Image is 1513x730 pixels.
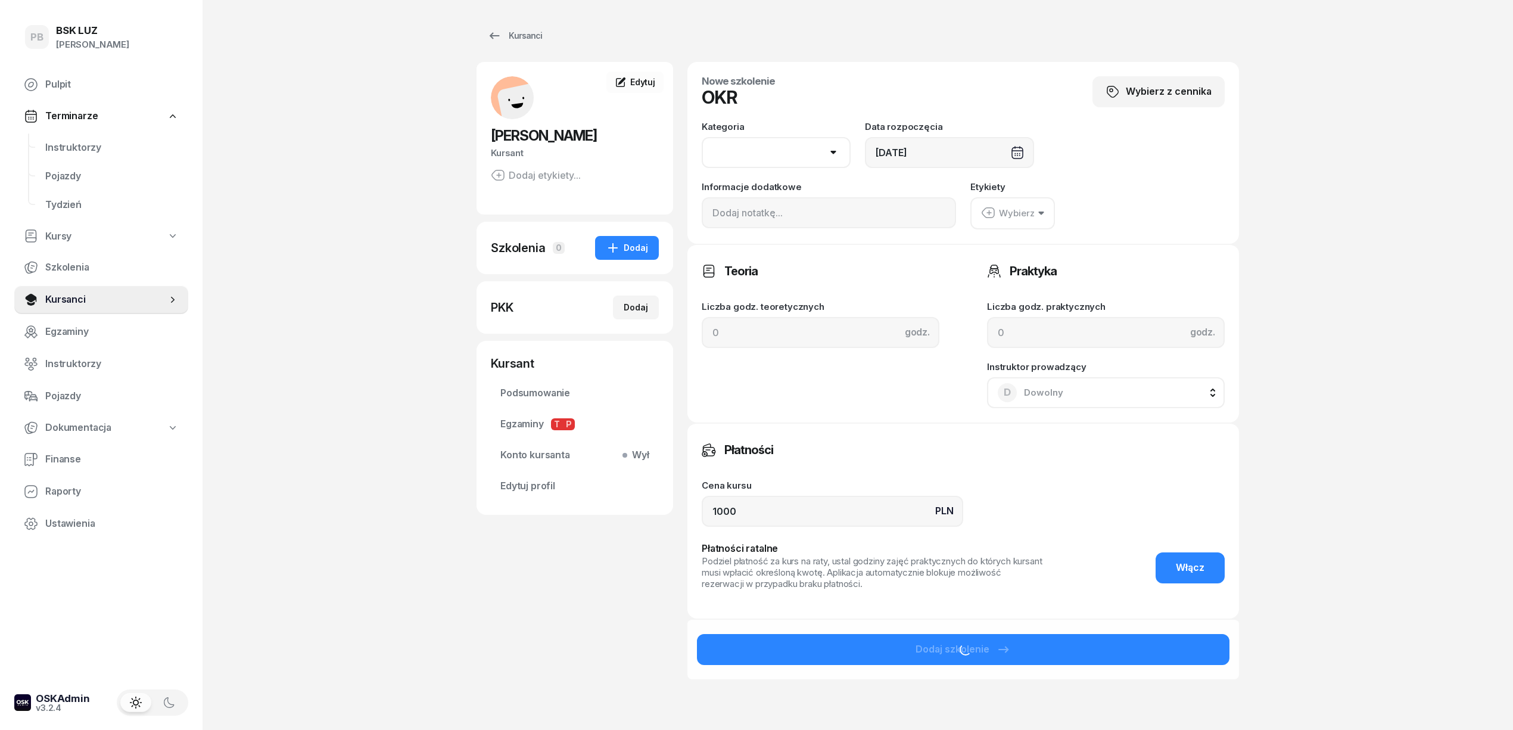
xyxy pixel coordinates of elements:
a: Kursy [14,223,188,250]
div: Płatności ratalne [702,541,1045,557]
span: Ustawienia [45,516,179,532]
span: 0 [553,242,565,254]
span: Dokumentacja [45,420,111,436]
div: Kursanci [487,29,542,43]
span: Szkolenia [45,260,179,275]
input: 0 [702,317,939,348]
div: Wybierz z cennika [1106,84,1212,100]
span: Kursanci [45,292,167,307]
span: Egzaminy [500,417,649,432]
span: Dowolny [1024,387,1063,398]
span: Raporty [45,484,179,499]
span: Instruktorzy [45,140,179,156]
span: [PERSON_NAME] [491,127,597,144]
span: Konto kursanta [500,448,649,463]
input: 0 [987,317,1225,348]
a: Instruktorzy [14,350,188,378]
div: Kursant [491,355,659,372]
a: Instruktorzy [36,133,188,162]
a: Terminarze [14,102,188,130]
span: Edytuj profil [500,479,649,494]
a: Kursanci [477,24,553,48]
div: Dodaj [624,300,648,315]
div: PKK [491,299,513,316]
h1: OKR [702,86,775,108]
h3: Teoria [724,262,758,281]
div: Szkolenia [491,240,546,256]
a: EgzaminyTP [491,410,659,439]
a: Pulpit [14,70,188,99]
a: Edytuj [606,72,664,93]
span: Tydzień [45,197,179,213]
h3: Płatności [724,440,773,459]
span: D [1004,387,1011,397]
div: Wybierz [981,206,1035,221]
button: Wybierz z cennika [1092,76,1225,107]
span: Włącz [1176,560,1204,576]
span: T [551,418,563,430]
a: Egzaminy [14,318,188,346]
a: Tydzień [36,191,188,219]
div: BSK LUZ [56,26,129,36]
a: Szkolenia [14,253,188,282]
a: Ustawienia [14,510,188,538]
div: OSKAdmin [36,694,90,704]
input: 0 [702,496,963,527]
button: Włącz [1156,552,1225,583]
span: Podsumowanie [500,386,649,401]
a: Finanse [14,445,188,474]
span: Terminarze [45,108,98,124]
span: Egzaminy [45,324,179,340]
a: Edytuj profil [491,472,659,501]
span: Pulpit [45,77,179,92]
div: Kursant [491,145,659,161]
a: Pojazdy [36,162,188,191]
span: Instruktorzy [45,356,179,372]
span: Edytuj [630,77,655,87]
span: P [563,418,575,430]
input: Dodaj notatkę... [702,197,956,228]
button: Wybierz [970,197,1055,229]
button: Dodaj [613,296,659,319]
div: v3.2.4 [36,704,90,712]
a: Podsumowanie [491,379,659,408]
span: Wył [627,448,649,463]
a: Kursanci [14,285,188,314]
img: logo-xs-dark@2x.png [14,694,31,711]
a: Dokumentacja [14,414,188,442]
a: Raporty [14,477,188,506]
div: Dodaj [606,241,648,255]
span: PB [30,32,43,42]
span: Finanse [45,452,179,467]
button: Dodaj etykiety... [491,168,581,182]
button: Dodaj [595,236,659,260]
span: Kursy [45,229,71,244]
a: Pojazdy [14,382,188,411]
h3: Praktyka [1010,262,1057,281]
span: Pojazdy [45,389,179,404]
div: [PERSON_NAME] [56,37,129,52]
span: Pojazdy [45,169,179,184]
div: Podziel płatność za kurs na raty, ustal godziny zajęć praktycznych do których kursant musi wpłaci... [702,556,1045,589]
a: Konto kursantaWył [491,441,659,470]
h4: Nowe szkolenie [702,76,775,86]
button: DDowolny [987,377,1225,408]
